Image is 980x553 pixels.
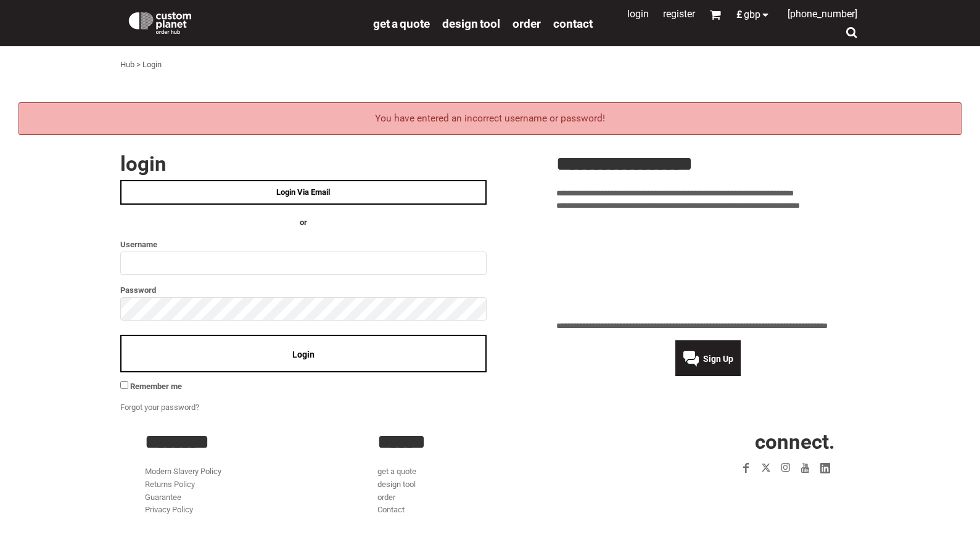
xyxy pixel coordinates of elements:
a: Guarantee [145,493,181,502]
a: Contact [377,505,405,514]
a: design tool [377,480,416,489]
span: £ [736,10,744,20]
a: order [513,16,541,30]
a: Custom Planet [120,3,367,40]
span: GBP [744,10,760,20]
span: order [513,17,541,31]
span: get a quote [373,17,430,31]
div: You have entered an incorrect username or password! [19,102,961,135]
a: Returns Policy [145,480,195,489]
iframe: Customer reviews powered by Trustpilot [665,485,835,500]
a: Login [627,8,649,20]
a: Forgot your password? [120,403,199,412]
h2: CONNECT. [610,432,835,452]
label: Password [120,283,487,297]
h2: Login [120,154,487,174]
a: order [377,493,395,502]
h4: OR [120,216,487,229]
a: Contact [553,16,593,30]
a: design tool [442,16,500,30]
span: Login [292,350,315,359]
a: Privacy Policy [145,505,193,514]
a: get a quote [377,467,416,476]
a: Hub [120,60,134,69]
span: design tool [442,17,500,31]
a: Register [663,8,695,20]
div: Login [142,59,162,72]
a: Login Via Email [120,180,487,205]
img: Custom Planet [126,9,194,34]
div: > [136,59,141,72]
input: Remember me [120,381,128,389]
span: [PHONE_NUMBER] [788,8,857,20]
a: Modern Slavery Policy [145,467,221,476]
span: Sign Up [703,354,733,364]
span: Remember me [130,382,182,391]
label: Username [120,237,487,252]
span: Login Via Email [276,187,330,197]
a: get a quote [373,16,430,30]
span: Contact [553,17,593,31]
iframe: Customer reviews powered by Trustpilot [556,220,860,313]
